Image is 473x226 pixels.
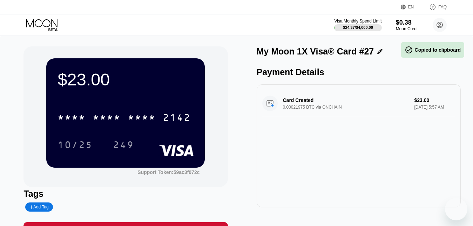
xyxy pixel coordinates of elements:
div: Support Token:59ac3f072c [137,169,200,175]
div: Visa Monthly Spend Limit [334,19,381,24]
div: Add Tag [25,202,53,212]
iframe: Button to launch messaging window [445,198,467,220]
div: 249 [108,136,139,154]
div: $23.00 [58,70,194,89]
div: $0.38 [396,19,419,26]
div: Payment Details [257,67,461,77]
div: $0.38Moon Credit [396,19,419,31]
div: FAQ [438,5,447,9]
div: Add Tag [29,205,48,209]
div: 10/25 [58,140,93,151]
div: Support Token: 59ac3f072c [137,169,200,175]
div: EN [408,5,414,9]
div: Tags [23,189,228,199]
div: $24.37 / $4,000.00 [343,25,373,30]
div: 249 [113,140,134,151]
div: Visa Monthly Spend Limit$24.37/$4,000.00 [334,19,381,31]
div: 10/25 [52,136,98,154]
span:  [405,46,413,54]
div: 2142 [163,113,191,124]
div: Copied to clipboard [405,46,461,54]
div: FAQ [422,4,447,11]
div: Moon Credit [396,26,419,31]
div: My Moon 1X Visa® Card #27 [257,46,374,57]
div: EN [401,4,422,11]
